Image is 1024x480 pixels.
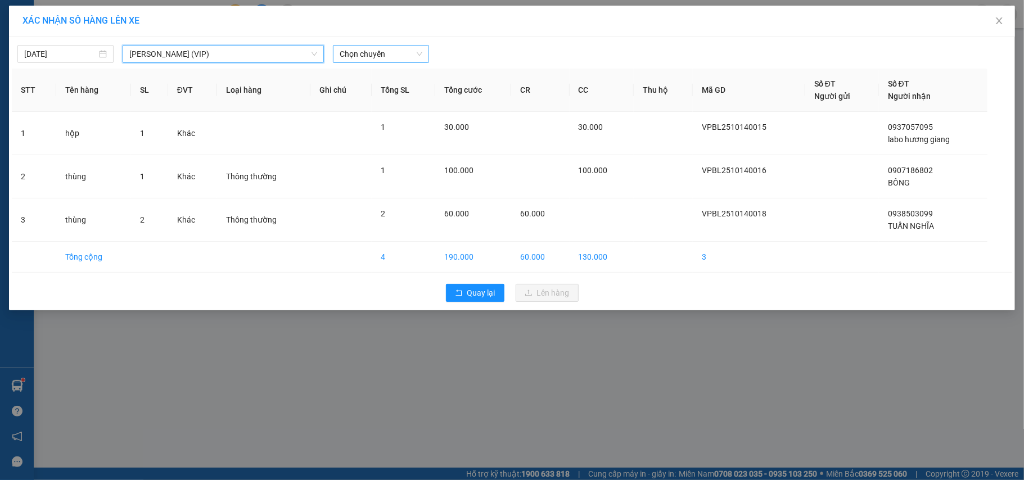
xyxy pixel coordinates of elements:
[516,284,579,302] button: uploadLên hàng
[12,69,56,112] th: STT
[702,166,766,175] span: VPBL2510140016
[372,69,435,112] th: Tổng SL
[570,242,634,273] td: 130.000
[888,92,931,101] span: Người nhận
[12,112,56,155] td: 1
[455,289,463,298] span: rollback
[56,198,131,242] td: thùng
[14,81,196,100] b: GỬI : VP [PERSON_NAME]
[340,46,422,62] span: Chọn chuyến
[56,69,131,112] th: Tên hàng
[520,209,545,218] span: 60.000
[56,155,131,198] td: thùng
[888,135,950,144] span: labo hương giang
[446,284,504,302] button: rollbackQuay lại
[444,123,469,132] span: 30.000
[984,6,1015,37] button: Close
[888,178,910,187] span: BÔNG
[217,155,310,198] td: Thông thường
[444,209,469,218] span: 60.000
[570,69,634,112] th: CC
[381,166,385,175] span: 1
[381,209,385,218] span: 2
[814,92,850,101] span: Người gửi
[888,209,933,218] span: 0938503099
[311,51,318,57] span: down
[24,48,97,60] input: 14/10/2025
[14,14,70,70] img: logo.jpg
[888,166,933,175] span: 0907186802
[372,242,435,273] td: 4
[105,42,470,56] li: Hotline: 02839552959
[467,287,495,299] span: Quay lại
[579,123,603,132] span: 30.000
[140,172,145,181] span: 1
[693,69,805,112] th: Mã GD
[217,69,310,112] th: Loại hàng
[511,242,570,273] td: 60.000
[814,79,836,88] span: Số ĐT
[131,69,168,112] th: SL
[22,15,139,26] span: XÁC NHẬN SỐ HÀNG LÊN XE
[168,69,217,112] th: ĐVT
[634,69,693,112] th: Thu hộ
[129,46,317,62] span: Cà Mau - Hồ Chí Minh (VIP)
[140,215,145,224] span: 2
[168,155,217,198] td: Khác
[56,112,131,155] td: hộp
[12,155,56,198] td: 2
[168,198,217,242] td: Khác
[105,28,470,42] li: 26 Phó Cơ Điều, Phường 12
[511,69,570,112] th: CR
[217,198,310,242] td: Thông thường
[435,242,511,273] td: 190.000
[56,242,131,273] td: Tổng cộng
[168,112,217,155] td: Khác
[444,166,473,175] span: 100.000
[888,79,909,88] span: Số ĐT
[693,242,805,273] td: 3
[888,123,933,132] span: 0937057095
[381,123,385,132] span: 1
[995,16,1004,25] span: close
[888,221,934,230] span: TUẤN NGHĨA
[310,69,372,112] th: Ghi chú
[435,69,511,112] th: Tổng cước
[702,123,766,132] span: VPBL2510140015
[140,129,145,138] span: 1
[12,198,56,242] td: 3
[702,209,766,218] span: VPBL2510140018
[579,166,608,175] span: 100.000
